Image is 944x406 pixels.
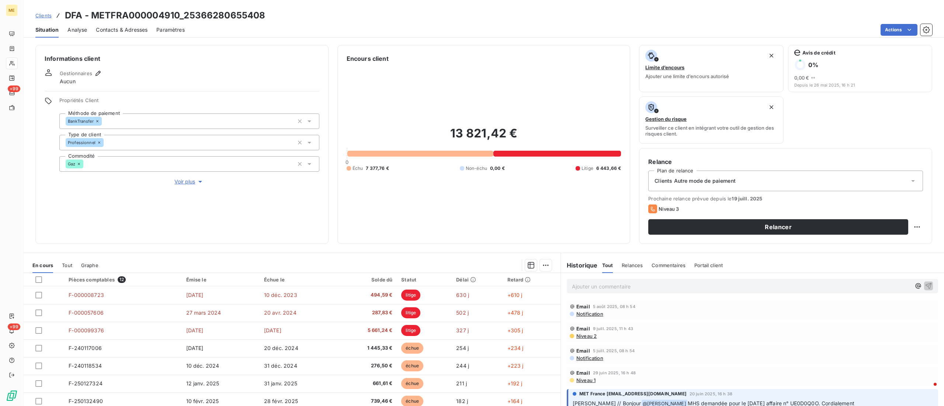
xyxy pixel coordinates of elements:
span: 1 445,33 € [341,344,393,352]
input: Ajouter une valeur [104,139,110,146]
span: +223 j [507,363,524,369]
span: 12 [118,276,126,283]
span: 20 avr. 2024 [264,309,296,316]
span: 0,00 € [490,165,505,172]
span: échue [401,343,423,354]
span: Analyse [67,26,87,34]
span: Email [576,348,590,354]
span: F-000099376 [69,327,104,333]
span: Propriétés Client [59,97,319,108]
span: 6 443,66 € [596,165,621,172]
span: 182 j [456,398,468,404]
div: Pièces comptables [69,276,177,283]
span: +99 [8,85,20,92]
span: +99 [8,323,20,330]
span: Non-échu [466,165,487,172]
span: 10 déc. 2024 [186,363,219,369]
span: 31 janv. 2025 [264,380,297,386]
span: [DATE] [264,327,281,333]
span: En cours [32,262,53,268]
span: Graphe [81,262,98,268]
span: 0,00 € [794,75,809,81]
span: Relances [622,262,643,268]
h3: DFA - METFRA000004910_25366280655408 [65,9,265,22]
div: Émise le [186,277,255,283]
span: 254 j [456,345,469,351]
button: Gestion du risqueSurveiller ce client en intégrant votre outil de gestion des risques client. [639,97,783,144]
iframe: Intercom live chat [919,381,937,399]
span: échue [401,378,423,389]
span: 327 j [456,327,469,333]
span: Ajouter une limite d’encours autorisé [645,73,729,79]
span: 661,61 € [341,380,393,387]
span: 28 févr. 2025 [264,398,298,404]
span: 0 [346,159,348,165]
span: Avis de crédit [802,50,836,56]
span: MET France [EMAIL_ADDRESS][DOMAIN_NAME] [579,391,687,397]
span: F-250132490 [69,398,103,404]
button: Voir plus [59,178,319,186]
span: Email [576,326,590,332]
h6: 0 % [808,61,818,69]
h6: Encours client [347,54,389,63]
span: F-250127324 [69,380,103,386]
span: Depuis le 26 mai 2025, 16 h 21 [794,83,926,87]
span: Email [576,304,590,309]
span: 20 juin 2025, 16 h 38 [690,392,732,396]
span: Limite d’encours [645,64,684,70]
span: 20 déc. 2024 [264,345,298,351]
span: Niveau 3 [659,206,679,212]
span: Portail client [694,262,723,268]
span: 10 déc. 2023 [264,292,297,298]
a: Clients [35,12,52,19]
a: +99 [6,87,17,99]
span: 19 juill. 2025 [732,196,762,202]
div: Échue le [264,277,332,283]
span: F-240118534 [69,363,102,369]
div: Solde dû [341,277,393,283]
span: 31 déc. 2024 [264,363,297,369]
span: 211 j [456,380,467,386]
span: +164 j [507,398,523,404]
span: Gestionnaires [60,70,92,76]
span: 502 j [456,309,469,316]
span: Niveau 2 [576,333,597,339]
span: litige [401,325,420,336]
span: Paramètres [156,26,185,34]
span: 10 févr. 2025 [186,398,219,404]
span: 29 juin 2025, 16 h 48 [593,371,636,375]
span: BankTransfer [68,119,94,123]
div: Délai [456,277,498,283]
span: 287,83 € [341,309,393,316]
span: +192 j [507,380,523,386]
span: 276,50 € [341,362,393,370]
button: Relancer [648,219,908,235]
span: 630 j [456,292,469,298]
span: Contacts & Adresses [96,26,147,34]
span: 7 377,76 € [366,165,389,172]
span: Litige [582,165,593,172]
span: 27 mars 2024 [186,309,221,316]
h6: Informations client [45,54,319,63]
span: F-240117006 [69,345,102,351]
span: 12 janv. 2025 [186,380,219,386]
span: litige [401,290,420,301]
span: Commentaires [652,262,686,268]
span: +234 j [507,345,524,351]
span: Voir plus [174,178,204,185]
span: 5 661,24 € [341,327,393,334]
div: Statut [401,277,447,283]
span: Clients Autre mode de paiement [655,177,736,185]
div: ME [6,4,18,16]
span: Prochaine relance prévue depuis le [648,196,923,202]
span: [DATE] [186,345,204,351]
span: Gaz [68,162,75,166]
span: [DATE] [186,292,204,298]
span: Surveiller ce client en intégrant votre outil de gestion des risques client. [645,125,777,137]
span: 9 juill. 2025, 11 h 43 [593,326,633,331]
span: Aucun [60,78,76,85]
span: Situation [35,26,59,34]
span: [DATE] [186,327,204,333]
span: F-000057606 [69,309,104,316]
button: Actions [881,24,917,36]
